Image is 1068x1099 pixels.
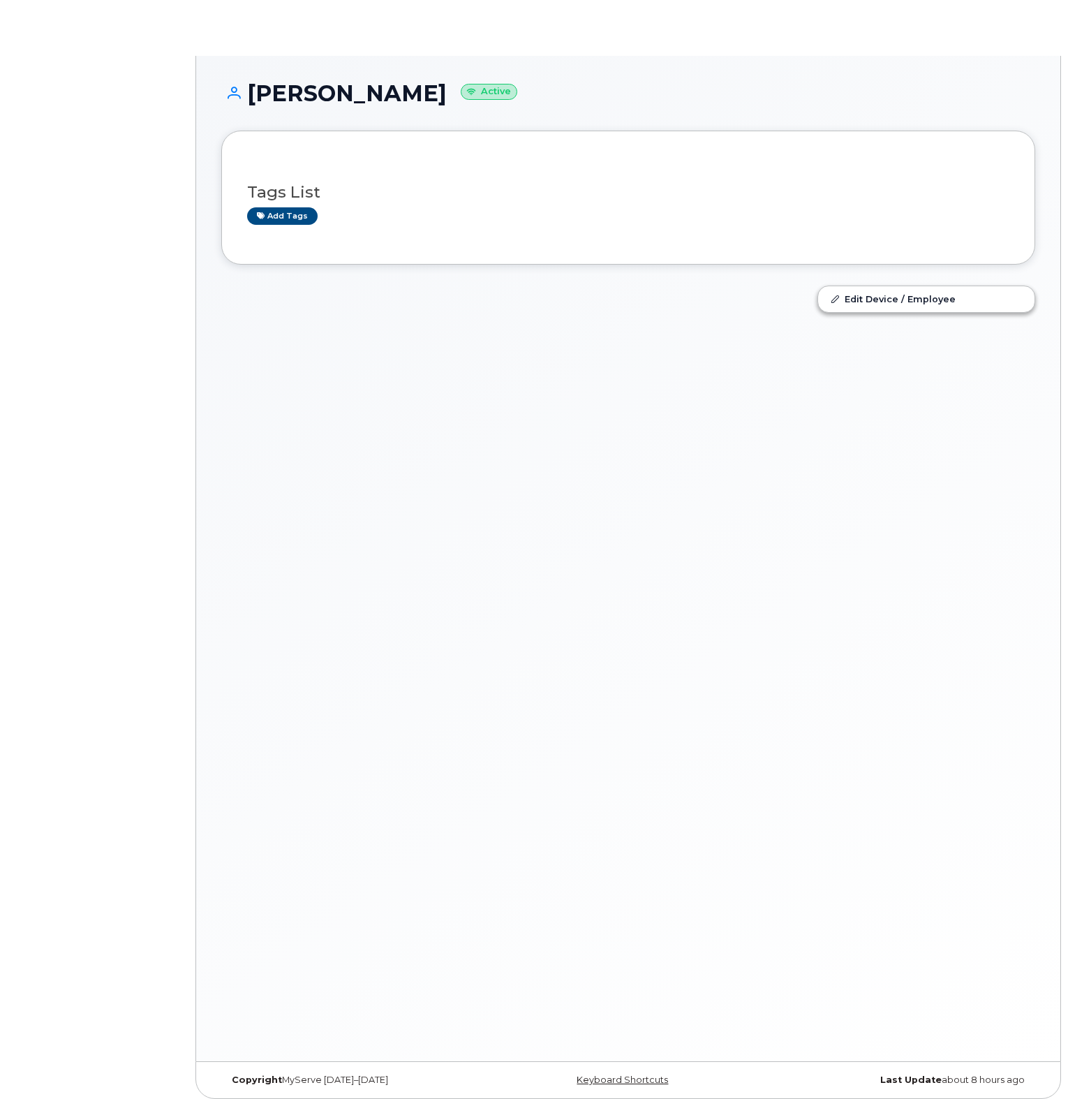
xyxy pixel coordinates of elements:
[221,1075,493,1086] div: MyServe [DATE]–[DATE]
[461,84,517,100] small: Active
[880,1075,942,1085] strong: Last Update
[577,1075,668,1085] a: Keyboard Shortcuts
[247,184,1009,201] h3: Tags List
[818,286,1034,311] a: Edit Device / Employee
[221,81,1035,105] h1: [PERSON_NAME]
[764,1075,1035,1086] div: about 8 hours ago
[247,207,318,225] a: Add tags
[232,1075,282,1085] strong: Copyright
